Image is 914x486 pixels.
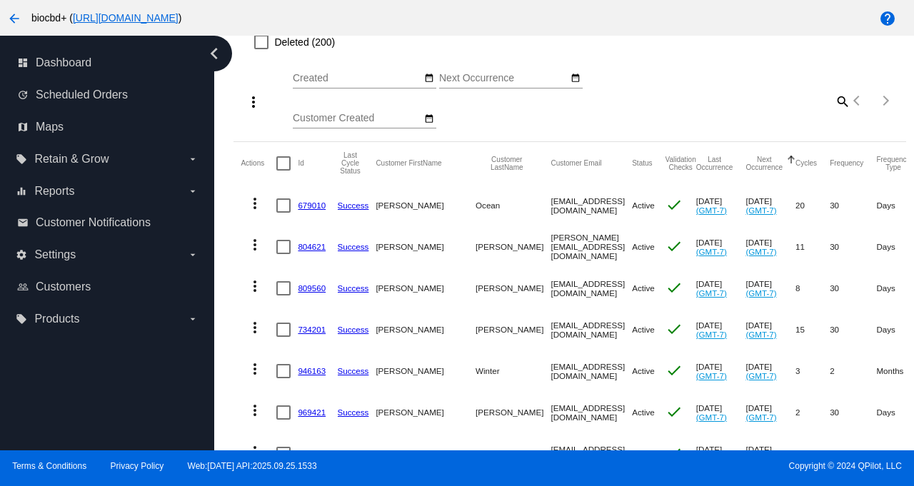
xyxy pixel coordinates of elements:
i: settings [16,249,27,260]
mat-cell: 30 [830,226,876,268]
input: Created [293,73,421,84]
a: (GMT-7) [696,288,727,298]
span: Maps [36,121,64,133]
mat-icon: search [833,90,850,112]
mat-cell: [PERSON_NAME] [476,309,551,350]
a: Success [338,283,369,293]
a: (GMT-7) [745,330,776,339]
button: Previous page [843,86,872,115]
a: Privacy Policy [111,461,164,471]
a: Success [338,325,369,334]
span: Active [632,407,655,417]
mat-icon: check [666,279,683,296]
mat-icon: date_range [424,113,434,125]
mat-cell: [PERSON_NAME] [476,392,551,433]
mat-icon: more_vert [246,195,263,212]
i: arrow_drop_down [187,153,199,165]
i: local_offer [16,153,27,165]
span: Active [632,201,655,210]
input: Customer Created [293,113,421,124]
mat-cell: Winter [476,350,551,392]
button: Change sorting for FrequencyType [876,156,910,171]
span: Deleted (200) [274,34,335,51]
mat-icon: date_range [571,73,581,84]
mat-cell: [DATE] [696,185,746,226]
a: (GMT-7) [745,206,776,215]
mat-icon: more_vert [246,443,263,460]
mat-icon: check [666,362,683,379]
a: Success [338,201,369,210]
span: biocbd+ ( ) [31,12,181,24]
a: (GMT-7) [745,288,776,298]
i: update [17,89,29,101]
a: (GMT-7) [696,206,727,215]
mat-icon: check [666,320,683,338]
button: Change sorting for NextOccurrenceUtc [745,156,783,171]
i: people_outline [17,281,29,293]
mat-cell: 8 [795,268,830,309]
mat-cell: [PERSON_NAME] [476,268,551,309]
span: Customer Notifications [36,216,151,229]
button: Change sorting for LastProcessingCycleId [338,151,363,175]
a: 245036 [298,449,326,458]
a: Terms & Conditions [12,461,86,471]
a: (GMT-7) [745,371,776,380]
a: 809560 [298,283,326,293]
span: Products [34,313,79,325]
span: Reports [34,185,74,198]
button: Change sorting for Frequency [830,159,863,168]
a: Success [338,366,369,375]
mat-icon: more_vert [245,93,262,111]
mat-header-cell: Actions [241,142,276,185]
mat-icon: help [879,10,896,27]
a: (GMT-7) [696,371,727,380]
a: 969421 [298,407,326,417]
mat-cell: 30 [830,392,876,433]
span: Customers [36,280,91,293]
a: Success [338,449,369,458]
mat-cell: [DATE] [696,392,746,433]
mat-icon: check [666,196,683,213]
mat-cell: [PERSON_NAME] [376,268,476,309]
span: Dashboard [36,56,91,69]
i: equalizer [16,186,27,197]
mat-cell: [DATE] [745,350,795,392]
mat-cell: 15 [795,309,830,350]
i: arrow_drop_down [187,249,199,260]
mat-icon: date_range [424,73,434,84]
mat-cell: [DATE] [745,392,795,433]
mat-cell: [PERSON_NAME] [376,185,476,226]
mat-icon: more_vert [246,360,263,378]
mat-cell: 30 [830,185,876,226]
mat-icon: check [666,238,683,255]
span: Active [632,283,655,293]
a: [URL][DOMAIN_NAME] [73,12,179,24]
mat-cell: [EMAIL_ADDRESS][DOMAIN_NAME] [551,268,632,309]
a: dashboard Dashboard [17,51,199,74]
a: Web:[DATE] API:2025.09.25.1533 [188,461,317,471]
mat-cell: 30 [830,268,876,309]
button: Change sorting for Id [298,159,303,168]
a: email Customer Notifications [17,211,199,234]
a: Success [338,407,369,417]
mat-cell: [PERSON_NAME] [376,350,476,392]
mat-cell: [PERSON_NAME] [476,433,551,475]
i: local_offer [16,313,27,325]
button: Next page [872,86,900,115]
mat-cell: 3 [795,350,830,392]
button: Change sorting for CustomerLastName [476,156,538,171]
span: Retain & Grow [34,153,109,166]
button: Change sorting for CustomerFirstName [376,159,441,168]
mat-cell: 20 [795,185,830,226]
mat-cell: [EMAIL_ADDRESS][DOMAIN_NAME] [551,309,632,350]
span: Copyright © 2024 QPilot, LLC [469,461,902,471]
mat-icon: check [666,445,683,462]
span: Active [632,325,655,334]
mat-cell: [PERSON_NAME][EMAIL_ADDRESS][DOMAIN_NAME] [551,226,632,268]
a: 804621 [298,242,326,251]
mat-cell: [DATE] [745,185,795,226]
mat-cell: 2 [830,350,876,392]
mat-cell: [PERSON_NAME] [376,309,476,350]
i: arrow_drop_down [187,313,199,325]
button: Change sorting for LastOccurrenceUtc [696,156,733,171]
